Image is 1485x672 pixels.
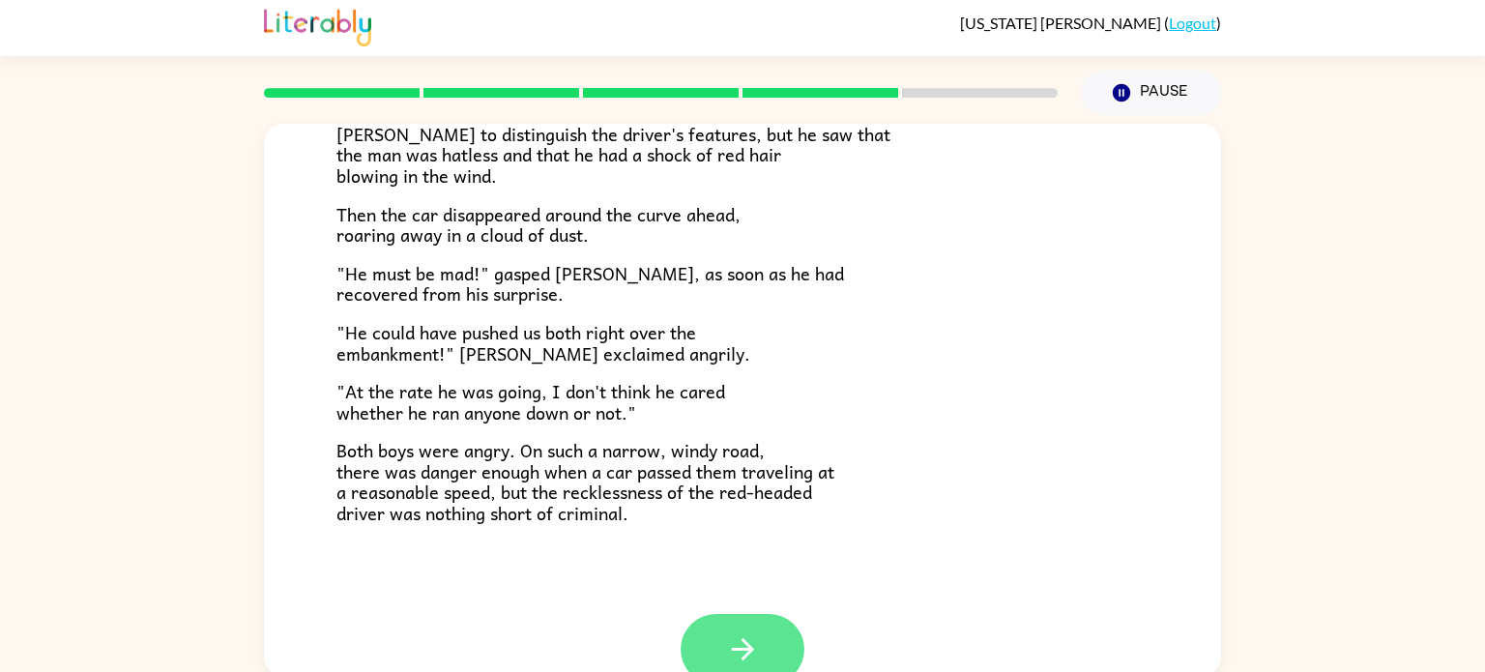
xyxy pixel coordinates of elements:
span: Both boys were angry. On such a narrow, windy road, there was danger enough when a car passed the... [336,436,834,527]
button: Pause [1081,71,1221,115]
span: "He could have pushed us both right over the embankment!" [PERSON_NAME] exclaimed angrily. [336,318,750,367]
span: Then the car disappeared around the curve ahead, roaring away in a cloud of dust. [336,200,741,249]
span: "He must be mad!" gasped [PERSON_NAME], as soon as he had recovered from his surprise. [336,259,844,308]
a: Logout [1169,14,1216,32]
img: Literably [264,4,371,46]
span: The car was traveling at too great a speed to allow [PERSON_NAME] to distinguish the driver's fea... [336,99,890,190]
div: ( ) [960,14,1221,32]
span: [US_STATE] [PERSON_NAME] [960,14,1164,32]
span: "At the rate he was going, I don't think he cared whether he ran anyone down or not." [336,377,725,426]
